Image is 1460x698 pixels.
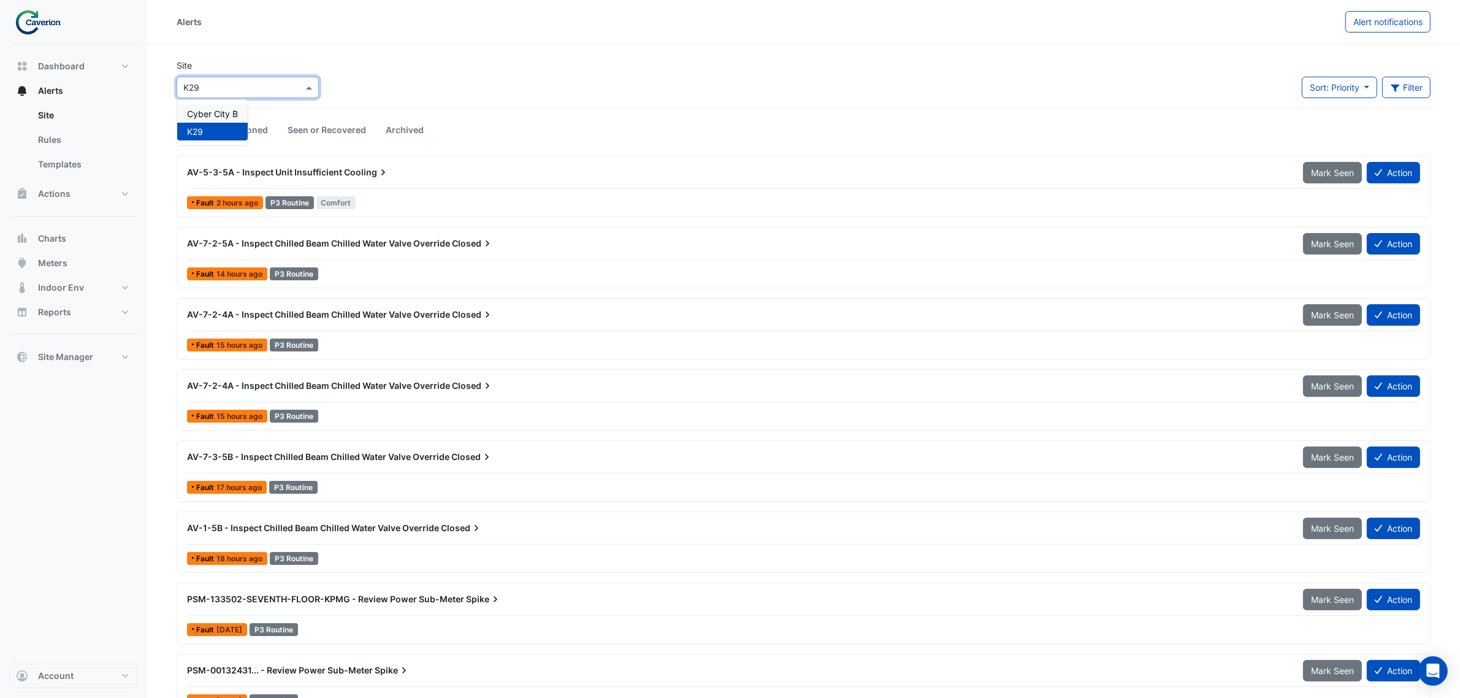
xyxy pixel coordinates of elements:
span: Alert notifications [1353,17,1423,27]
span: Mon 22-Sep-2025 22:00 EEST [216,340,262,350]
div: Alerts [177,15,202,28]
div: Alerts [10,103,137,182]
div: P3 Routine [270,552,318,565]
span: Mon 22-Sep-2025 19:00 EEST [216,554,262,563]
span: Mon 22-Sep-2025 20:00 EEST [216,483,262,492]
app-icon: Indoor Env [16,282,28,294]
span: PSM-133502-SEVENTH-FLOOR-KPMG - Review Power Sub-Meter [187,594,464,604]
span: AV-7-2-4A - Inspect Chilled Beam Chilled Water Valve Override [187,380,450,391]
span: Closed [441,522,483,534]
span: K29 [187,126,203,137]
button: Dashboard [10,54,137,79]
span: AV-7-2-4A - Inspect Chilled Beam Chilled Water Valve Override [187,309,450,320]
button: Site Manager [10,345,137,369]
span: AV-7-3-5B - Inspect Chilled Beam Chilled Water Valve Override [187,451,449,462]
button: Alert notifications [1345,11,1431,33]
button: Indoor Env [10,275,137,300]
span: Indoor Env [38,282,84,294]
button: Action [1367,162,1420,183]
button: Action [1367,518,1420,539]
span: Mon 22-Sep-2025 22:30 EEST [216,269,262,278]
span: Mark Seen [1311,594,1354,605]
div: Open Intercom Messenger [1418,656,1448,686]
button: Mark Seen [1303,375,1362,397]
span: Fault [196,484,216,491]
app-icon: Charts [16,232,28,245]
button: Mark Seen [1303,589,1362,610]
span: Mark Seen [1311,523,1354,534]
span: Closed [452,380,494,392]
a: Site [28,103,137,128]
span: Fault [196,342,216,349]
span: Fault [196,270,216,278]
span: Sat 20-Sep-2025 13:15 EEST [216,625,242,634]
button: Action [1367,304,1420,326]
label: Site [177,59,192,72]
a: Seen or Recovered [278,118,376,141]
button: Mark Seen [1303,660,1362,681]
span: Charts [38,232,66,245]
span: Closed [452,309,494,321]
span: Closed [452,237,494,250]
span: Meters [38,257,67,269]
span: Mark Seen [1311,452,1354,462]
button: Meters [10,251,137,275]
a: Rules [28,128,137,152]
a: Templates [28,152,137,177]
span: Fault [196,199,216,207]
a: Archived [376,118,434,141]
div: P3 Routine [269,481,318,494]
button: Action [1367,447,1420,468]
span: Fault [196,413,216,420]
app-icon: Alerts [16,85,28,97]
button: Mark Seen [1303,518,1362,539]
span: AV-7-2-5A - Inspect Chilled Beam Chilled Water Valve Override [187,238,450,248]
span: Alerts [38,85,63,97]
span: Mark Seen [1311,381,1354,391]
div: P3 Routine [270,267,318,280]
span: Sort: Priority [1310,82,1359,93]
span: Mark Seen [1311,665,1354,676]
span: Fault [196,555,216,562]
span: Spike [375,664,410,677]
span: Tue 23-Sep-2025 10:30 EEST [216,198,258,207]
a: Actioned [220,118,278,141]
button: Mark Seen [1303,304,1362,326]
span: Closed [451,451,493,463]
div: P3 Routine [270,339,318,351]
button: Account [10,664,137,688]
button: Charts [10,226,137,251]
span: Dashboard [38,60,85,72]
span: Mon 22-Sep-2025 22:00 EEST [216,412,262,421]
div: P3 Routine [270,410,318,423]
span: Cooling [344,166,389,178]
span: PSM-00132431... - Review Power Sub-Meter [187,665,373,675]
span: AV-1-5B - Inspect Chilled Beam Chilled Water Valve Override [187,523,439,533]
span: Comfort [316,196,356,209]
button: Mark Seen [1303,162,1362,183]
span: Reports [38,306,71,318]
span: Spike [466,593,502,605]
button: Filter [1382,77,1431,98]
button: Mark Seen [1303,447,1362,468]
div: P3 Routine [250,623,298,636]
button: Alerts [10,79,137,103]
div: Options List [177,100,248,145]
button: Sort: Priority [1302,77,1377,98]
button: Mark Seen [1303,233,1362,255]
span: AV-5-3-5A - Inspect Unit Insufficient [187,167,342,177]
span: Cyber City B [187,109,238,119]
button: Actions [10,182,137,206]
app-icon: Meters [16,257,28,269]
app-icon: Dashboard [16,60,28,72]
span: Mark Seen [1311,239,1354,249]
button: Action [1367,660,1420,681]
span: Account [38,670,74,682]
app-icon: Reports [16,306,28,318]
app-icon: Actions [16,188,28,200]
span: Mark Seen [1311,167,1354,178]
button: Action [1367,589,1420,610]
span: Mark Seen [1311,310,1354,320]
button: Action [1367,233,1420,255]
img: Company Logo [15,10,70,34]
